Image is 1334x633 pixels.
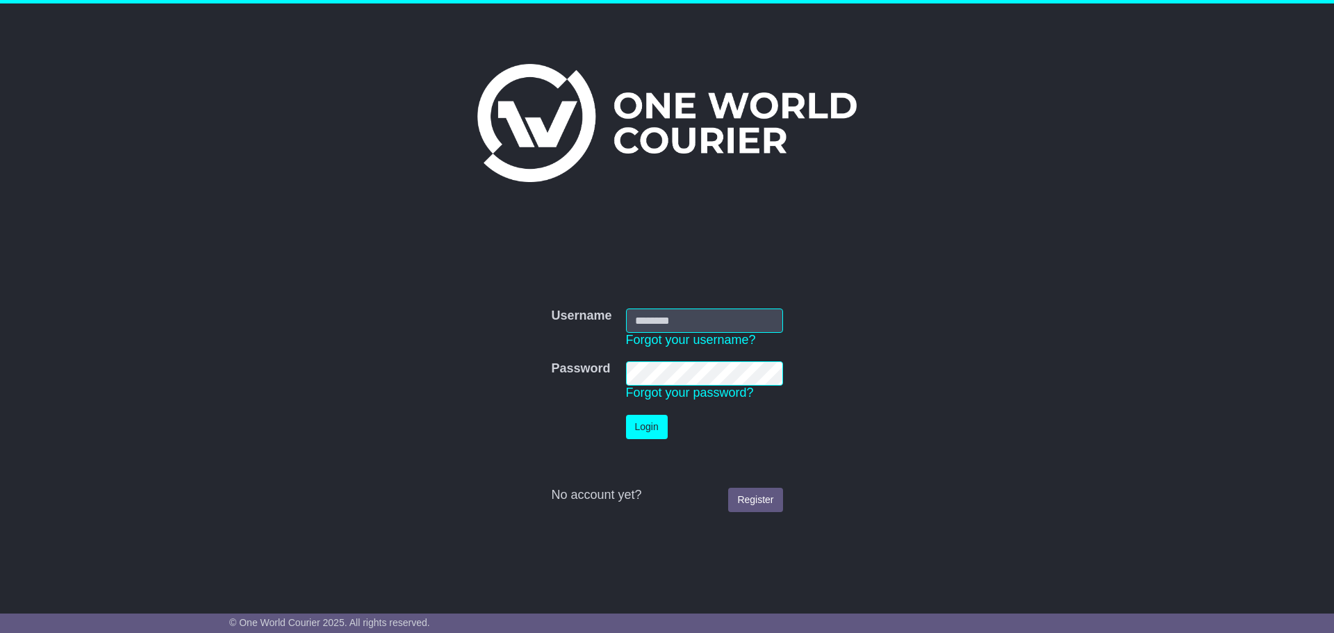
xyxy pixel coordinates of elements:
img: One World [477,64,857,182]
span: © One World Courier 2025. All rights reserved. [229,617,430,628]
label: Password [551,361,610,377]
a: Forgot your password? [626,386,754,400]
div: No account yet? [551,488,782,503]
label: Username [551,309,611,324]
a: Register [728,488,782,512]
a: Forgot your username? [626,333,756,347]
button: Login [626,415,668,439]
